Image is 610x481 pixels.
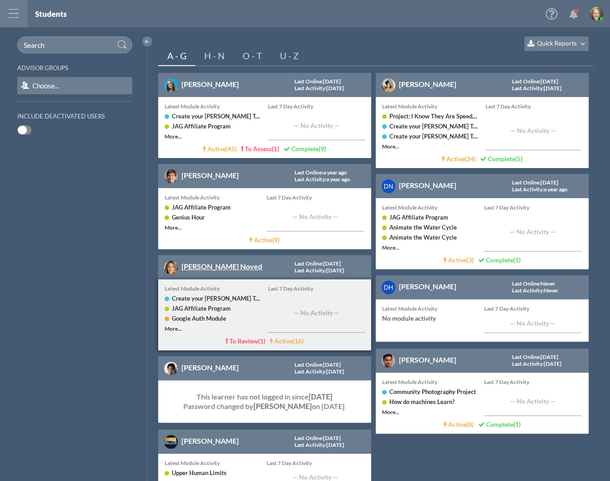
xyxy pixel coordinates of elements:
a: A - G [158,51,195,66]
div: — No Activity — [486,111,581,150]
a: Complete(5) [480,155,522,163]
h6: Advisor Groups [17,65,132,72]
div: : [DATE] [295,435,345,441]
div: : a year ago [295,176,350,183]
a: [PERSON_NAME] [181,80,239,88]
a: [PERSON_NAME] [399,282,456,291]
button: Quick Reports [524,36,589,51]
div: Latest Module Activity [165,102,264,111]
a: More... [382,244,399,251]
span: Last Online [295,260,322,267]
a: JAG Affiliate Program [172,123,231,130]
a: Animate the Water Cycle [389,234,457,241]
img: image [164,435,178,449]
a: Complete(9) [284,145,326,153]
div: : [DATE] [512,85,562,92]
a: [PERSON_NAME] [399,355,456,364]
a: JAG Affiliate Program [389,214,448,221]
div: — No Activity — [484,313,581,333]
div: — No Activity — [484,212,581,251]
input: Search [17,36,132,53]
div: : [DATE] [512,78,562,85]
a: Active(8) [444,420,474,428]
div: : [DATE] [295,362,345,368]
span: H - N [204,51,225,61]
span: Quick Reports [537,40,577,47]
a: Create your [PERSON_NAME] Talk [172,294,264,302]
div: Choose... [32,81,59,91]
a: More... [382,409,399,415]
a: Upper Human Limits [172,469,227,476]
div: Latest Module Activity [382,304,480,313]
a: U - Z [271,51,307,66]
div: : a year ago [512,186,568,193]
a: To Assess(1) [241,145,279,153]
div: — No Activity — [268,111,365,140]
span: Last Activity [512,85,543,92]
a: [PERSON_NAME] [399,181,456,189]
div: Last 7 Day Activity [486,102,582,111]
span: This learner has not logged in since [196,392,332,401]
a: More... [165,325,182,332]
span: A - G [167,51,186,61]
a: Google Auth Module [172,315,226,322]
div: : [DATE] [512,179,562,186]
img: image [164,362,178,375]
div: Latest Module Activity [165,284,264,293]
span: Last Online [295,435,322,441]
span: Last Activity [512,287,543,294]
div: — No Activity — [268,293,365,333]
a: Create your [PERSON_NAME] Talk [172,112,264,120]
a: JAG Affiliate Program [172,204,231,211]
div: Latest Module Activity [382,377,480,387]
span: Last Online [512,78,539,85]
a: Create your [PERSON_NAME] Talk [389,122,481,130]
span: Last Activity [295,85,325,92]
b: [DATE] [309,392,332,401]
a: H - N [195,51,233,66]
div: Last 7 Day Activity [484,203,582,212]
b: [PERSON_NAME] [253,402,312,410]
span: Password changed by on [DATE] [183,402,345,410]
a: [PERSON_NAME] [181,363,239,372]
div: Latest Module Activity [165,193,262,202]
a: O - T [233,51,271,66]
div: : Never [512,287,558,294]
a: Community Photography Project [389,388,476,395]
img: image [382,78,395,92]
a: More... [382,143,399,150]
span: U - Z [280,51,299,61]
span: Last Online [295,361,322,368]
img: image [164,78,178,92]
a: [PERSON_NAME] [181,171,239,179]
div: : [DATE] [295,267,344,274]
div: : [DATE] [512,361,562,367]
a: Genius Hour [172,214,205,221]
div: Latest Module Activity [382,102,481,111]
h6: Include Deactivated Users [17,113,105,120]
span: Last Online [512,280,539,287]
div: : [DATE] [295,442,344,448]
div: : a year ago [295,169,351,176]
div: Last 7 Day Activity [484,304,582,313]
span: OFF [18,126,27,134]
div: Last 7 Day Activity [267,458,364,468]
span: Last Online [295,169,322,176]
span: Last Activity [295,267,325,274]
a: JAG Affiliate Program [172,305,231,312]
div: : [DATE] [512,354,562,360]
span: Last Activity [512,360,543,367]
img: image [382,354,395,368]
a: Complete(1) [478,420,521,428]
div: — No Activity — [484,387,581,416]
span: Last Activity [295,368,325,375]
span: Last Online [512,353,539,360]
div: — No Activity — [267,202,364,231]
div: Last 7 Day Activity [484,377,582,387]
div: : [DATE] [295,78,345,85]
img: image [164,261,178,274]
span: Last Activity [295,441,325,448]
img: image [589,7,603,20]
a: To Review(1) [226,337,265,345]
div: Latest Module Activity [382,203,480,212]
